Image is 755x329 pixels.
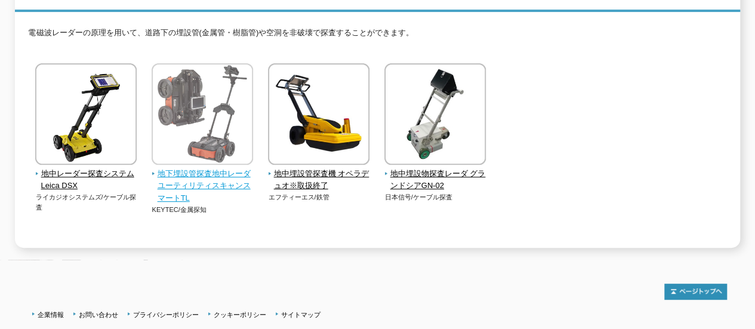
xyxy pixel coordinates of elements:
p: KEYTEC/金属探知 [152,205,254,215]
img: 地中埋設物探査レーダ グランドシアGN-02 [384,63,486,168]
a: クッキーポリシー [214,311,266,318]
span: 地中埋設管探査機 オペラデュオ※取扱終了 [268,168,370,193]
a: 企業情報 [38,311,64,318]
img: トップページへ [664,284,727,300]
img: 地中埋設管探査機 オペラデュオ※取扱終了 [268,63,369,168]
span: 地中埋設物探査レーダ グランドシアGN-02 [384,168,486,193]
p: 電磁波レーダーの原理を用いて、道路下の埋設管(金属管・樹脂管)や空洞を非破壊で探査することができます。 [28,27,726,45]
a: 地中レーダー探査システム Leica DSX [35,156,137,192]
p: 日本信号/ケーブル探査 [384,192,486,202]
a: 地下埋設管探査地中レーダ ユーティリティスキャンスマートTL [152,156,254,205]
a: サイトマップ [281,311,321,318]
a: 地中埋設物探査レーダ グランドシアGN-02 [384,156,486,192]
span: 地下埋設管探査地中レーダ ユーティリティスキャンスマートTL [152,168,254,205]
a: お問い合わせ [79,311,118,318]
a: 地中埋設管探査機 オペラデュオ※取扱終了 [268,156,370,192]
a: プライバシーポリシー [133,311,199,318]
p: エフティーエス/鉄管 [268,192,370,202]
p: ライカジオシステムズ/ケーブル探査 [35,192,137,212]
img: 地中レーダー探査システム Leica DSX [35,63,137,168]
img: 地下埋設管探査地中レーダ ユーティリティスキャンスマートTL [152,63,253,168]
span: 地中レーダー探査システム Leica DSX [35,168,137,193]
